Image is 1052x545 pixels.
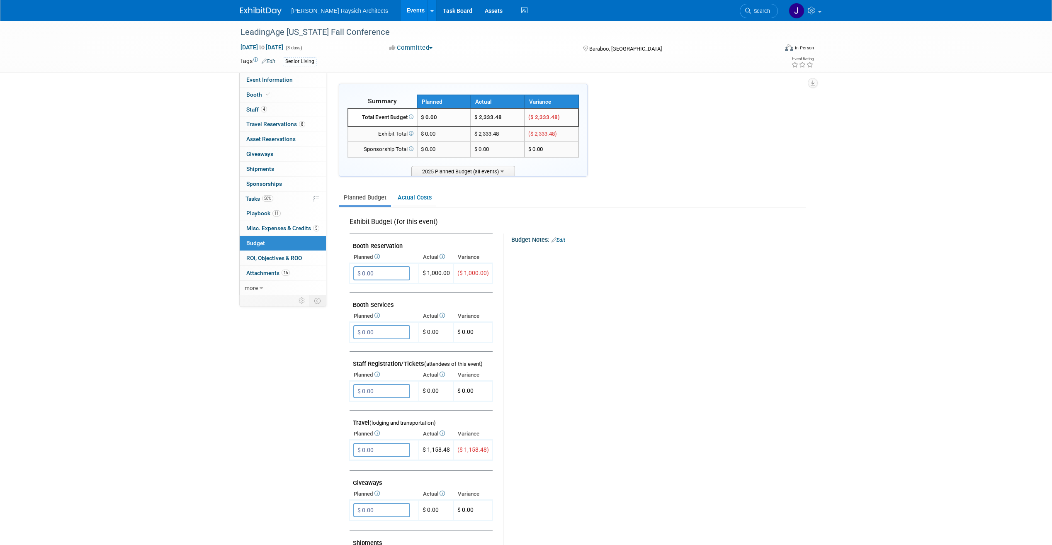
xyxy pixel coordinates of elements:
[552,237,565,243] a: Edit
[789,3,804,19] img: Jenna Hammer
[454,488,493,500] th: Variance
[240,73,326,87] a: Event Information
[266,92,270,97] i: Booth reservation complete
[528,131,557,137] span: ($ 2,333.48)
[511,234,805,244] div: Budget Notes:
[421,146,435,152] span: $ 0.00
[419,310,454,322] th: Actual
[238,25,765,40] div: LeadingAge [US_STATE] Fall Conference
[454,428,493,440] th: Variance
[240,206,326,221] a: Playbook11
[240,88,326,102] a: Booth
[350,234,493,252] td: Booth Reservation
[245,195,273,202] span: Tasks
[240,162,326,176] a: Shipments
[262,58,275,64] a: Edit
[528,146,543,152] span: $ 0.00
[419,488,454,500] th: Actual
[246,91,272,98] span: Booth
[454,310,493,322] th: Variance
[421,131,435,137] span: $ 0.00
[295,295,309,306] td: Personalize Event Tab Strip
[350,428,419,440] th: Planned
[261,106,267,112] span: 4
[246,180,282,187] span: Sponsorships
[246,136,296,142] span: Asset Reservations
[417,95,471,109] th: Planned
[309,295,326,306] td: Toggle Event Tabs
[471,142,525,157] td: $ 0.00
[240,236,326,251] a: Budget
[350,310,419,322] th: Planned
[423,270,450,276] span: $ 1,000.00
[457,387,474,394] span: $ 0.00
[313,225,319,231] span: 5
[471,109,525,127] td: $ 2,333.48
[246,255,302,261] span: ROI, Objectives & ROO
[240,57,275,66] td: Tags
[246,76,293,83] span: Event Information
[791,57,814,61] div: Event Rating
[240,177,326,191] a: Sponsorships
[419,369,454,381] th: Actual
[240,221,326,236] a: Misc. Expenses & Credits5
[369,420,436,426] span: (lodging and transportation)
[246,225,319,231] span: Misc. Expenses & Credits
[240,281,326,295] a: more
[421,114,437,120] span: $ 0.00
[785,44,793,51] img: Format-Inperson.png
[350,488,419,500] th: Planned
[246,270,290,276] span: Attachments
[246,121,305,127] span: Travel Reservations
[419,428,454,440] th: Actual
[352,130,413,138] div: Exhibit Total
[457,270,489,276] span: ($ 1,000.00)
[393,190,436,205] a: Actual Costs
[457,506,474,513] span: $ 0.00
[292,7,388,14] span: [PERSON_NAME] Raysich Architects
[240,7,282,15] img: ExhibitDay
[246,151,273,157] span: Giveaways
[471,127,525,142] td: $ 2,333.48
[525,95,578,109] th: Variance
[350,471,493,489] td: Giveaways
[751,8,770,14] span: Search
[419,500,454,521] td: $ 0.00
[339,190,391,205] a: Planned Budget
[350,217,489,231] div: Exhibit Budget (for this event)
[246,106,267,113] span: Staff
[240,44,284,51] span: [DATE] [DATE]
[350,352,493,370] td: Staff Registration/Tickets
[283,57,317,66] div: Senior Living
[282,270,290,276] span: 15
[240,251,326,265] a: ROI, Objectives & ROO
[272,210,281,217] span: 11
[246,240,265,246] span: Budget
[528,114,560,120] span: ($ 2,333.48)
[740,4,778,18] a: Search
[350,411,493,428] td: Travel
[589,46,662,52] span: Baraboo, [GEOGRAPHIC_DATA]
[424,361,483,367] span: (attendees of this event)
[240,132,326,146] a: Asset Reservations
[246,210,281,217] span: Playbook
[240,117,326,131] a: Travel Reservations8
[454,369,493,381] th: Variance
[350,293,493,311] td: Booth Services
[240,192,326,206] a: Tasks50%
[245,285,258,291] span: more
[352,146,413,153] div: Sponsorship Total
[240,147,326,161] a: Giveaways
[457,328,474,335] span: $ 0.00
[419,440,454,460] td: $ 1,158.48
[419,322,454,343] td: $ 0.00
[299,121,305,127] span: 8
[419,381,454,401] td: $ 0.00
[352,114,413,122] div: Total Event Budget
[457,446,489,453] span: ($ 1,158.48)
[368,97,397,105] span: Summary
[258,44,266,51] span: to
[350,369,419,381] th: Planned
[419,251,454,263] th: Actual
[285,45,302,51] span: (3 days)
